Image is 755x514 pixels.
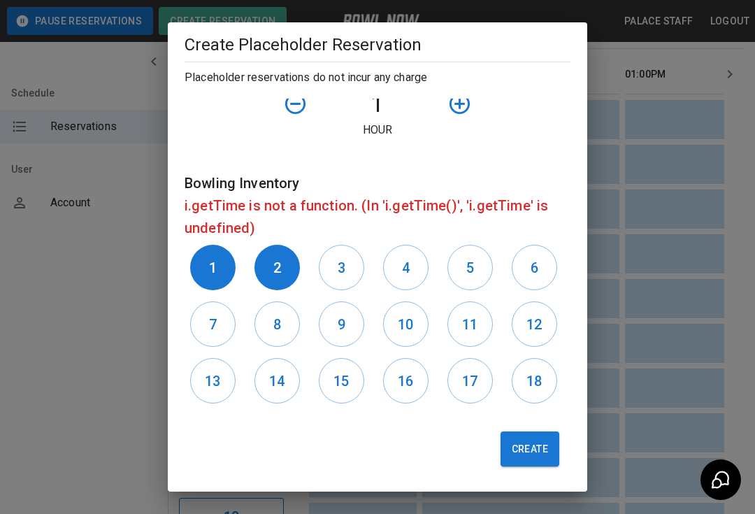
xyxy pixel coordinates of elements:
h6: 14 [269,370,285,392]
h6: 16 [398,370,413,392]
h6: 7 [209,313,217,336]
h6: 15 [333,370,349,392]
h4: 1 [313,90,442,119]
h6: 8 [273,313,281,336]
h6: 9 [338,313,345,336]
h6: 11 [462,313,477,336]
h6: 13 [205,370,220,392]
button: 8 [254,301,300,347]
button: 6 [512,245,557,290]
h6: 3 [338,257,345,279]
button: 2 [254,245,300,290]
button: 3 [319,245,364,290]
p: Hour [185,122,570,138]
button: 14 [254,358,300,404]
h6: 5 [466,257,474,279]
h6: 12 [526,313,542,336]
h6: 6 [531,257,538,279]
h6: 18 [526,370,542,392]
button: 16 [383,358,429,404]
button: 9 [319,301,364,347]
button: 13 [190,358,236,404]
h6: Placeholder reservations do not incur any charge [185,68,570,87]
button: 10 [383,301,429,347]
h6: i.getTime is not a function. (In 'i.getTime()', 'i.getTime' is undefined) [185,194,570,239]
button: 1 [190,245,236,290]
h6: 4 [402,257,410,279]
h6: Bowling Inventory [185,172,570,194]
button: 18 [512,358,557,404]
button: 11 [447,301,493,347]
button: 7 [190,301,236,347]
h6: 1 [209,257,217,279]
button: Create [501,431,559,466]
button: 5 [447,245,493,290]
h6: 17 [462,370,477,392]
h6: 10 [398,313,413,336]
button: 15 [319,358,364,404]
h5: Create Placeholder Reservation [185,34,570,56]
button: 4 [383,245,429,290]
h6: 2 [273,257,281,279]
button: 12 [512,301,557,347]
button: 17 [447,358,493,404]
